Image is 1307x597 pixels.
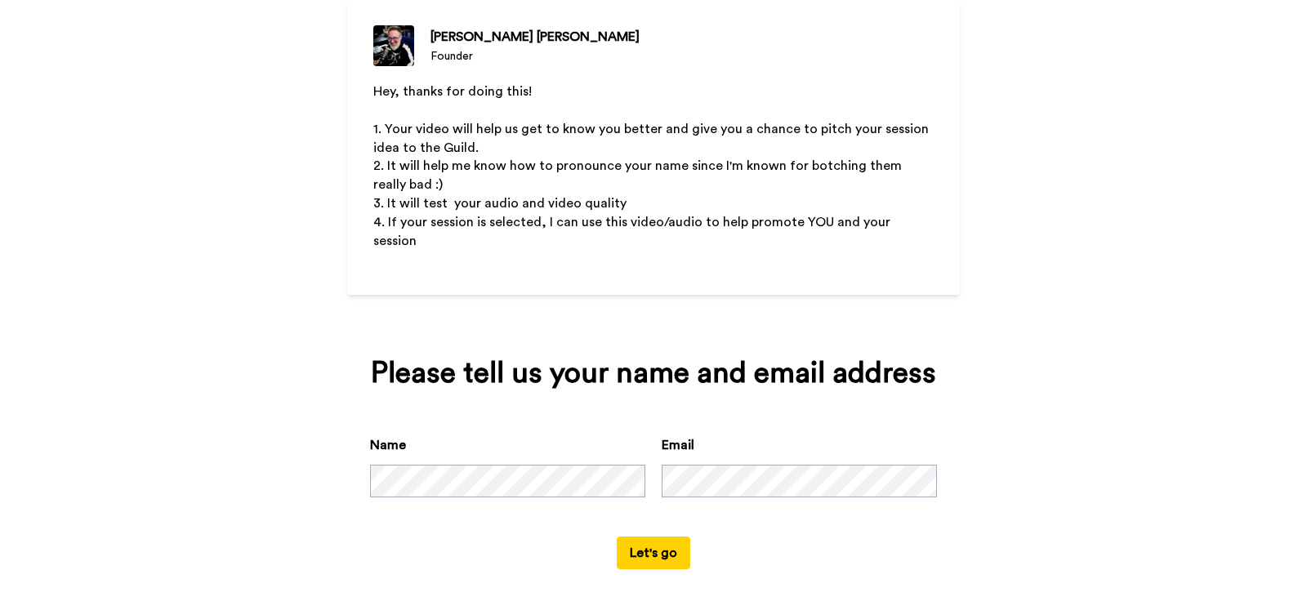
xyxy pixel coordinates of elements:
[370,357,937,390] div: Please tell us your name and email address
[373,216,894,247] span: 4. If your session is selected, I can use this video/audio to help promote YOU and your session
[373,25,414,66] img: Founder
[373,85,532,98] span: Hey, thanks for doing this!
[370,435,406,455] label: Name
[430,48,640,65] div: Founder
[430,27,640,47] div: [PERSON_NAME] [PERSON_NAME]
[373,159,905,191] span: 2. It will help me know how to pronounce your name since I'm known for botching them really bad :)
[373,197,627,210] span: 3. It will test your audio and video quality
[617,537,690,569] button: Let's go
[662,435,694,455] label: Email
[373,123,932,154] span: 1. Your video will help us get to know you better and give you a chance to pitch your session ide...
